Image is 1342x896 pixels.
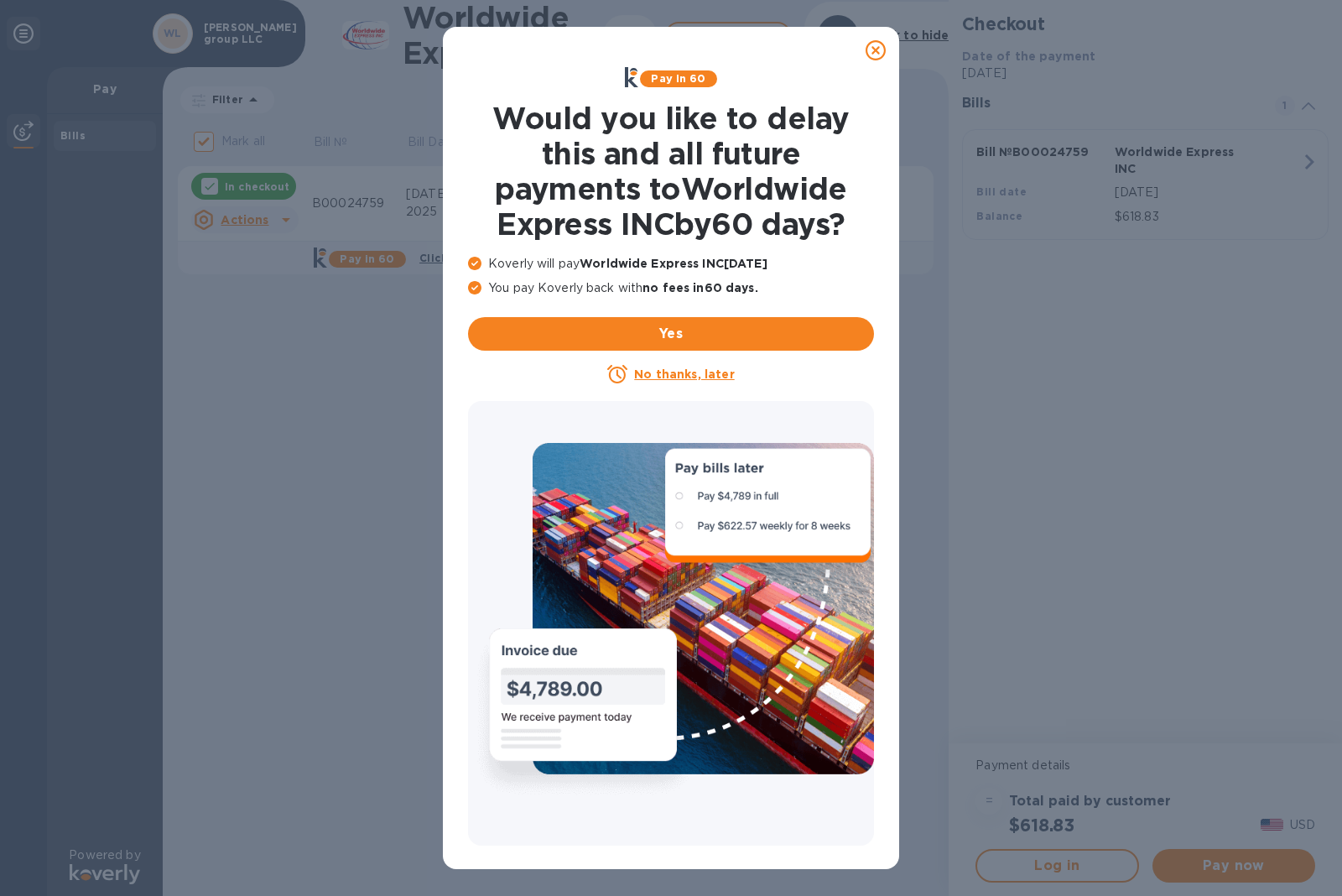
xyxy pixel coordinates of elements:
[481,324,861,344] span: Yes
[642,281,757,294] b: no fees in 60 days .
[651,72,705,85] b: Pay in 60
[468,101,874,242] h1: Would you like to delay this and all future payments to Worldwide Express INC by 60 days ?
[468,255,874,273] p: Koverly will pay
[634,367,734,381] u: No thanks, later
[580,257,767,270] b: Worldwide Express INC [DATE]
[468,279,874,297] p: You pay Koverly back with
[468,317,874,351] button: Yes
